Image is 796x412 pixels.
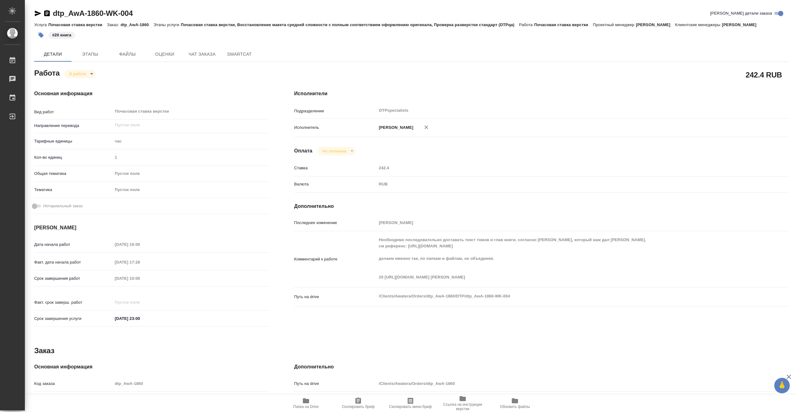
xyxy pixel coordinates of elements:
input: Пустое поле [114,121,255,129]
p: Валюта [294,181,377,187]
p: Почасовая ставка верстки [534,22,593,27]
p: Вид работ [34,109,113,115]
span: Файлы [113,50,142,58]
div: Пустое поле [113,168,269,179]
p: Почасовая ставка верстки [48,22,107,27]
div: Пустое поле [115,187,262,193]
a: dtp_AwA-1860-WK-004 [53,9,133,17]
p: Ставка [294,165,377,171]
p: Почасовая ставка верстки, Восстановление макета средней сложности с полным соответствием оформлен... [181,22,519,27]
p: Комментарий к работе [294,256,377,262]
h2: 242.4 RUB [746,69,782,80]
div: RUB [377,179,748,190]
h2: Заказ [34,346,54,356]
h4: [PERSON_NAME] [34,224,269,232]
p: Последнее изменение [294,220,377,226]
p: Исполнитель [294,124,377,131]
button: Добавить тэг [34,28,48,42]
input: Пустое поле [377,218,748,227]
button: 🙏 [774,378,790,393]
button: В работе [67,71,88,77]
p: Подразделение [294,108,377,114]
p: Работа [519,22,534,27]
button: Не оплачена [321,148,348,154]
p: Путь на drive [294,294,377,300]
p: [PERSON_NAME] [722,22,761,27]
p: #20 книга [52,32,71,38]
h4: Дополнительно [294,363,789,371]
input: Пустое поле [377,379,748,388]
span: Папка на Drive [293,405,319,409]
p: Общая тематика [34,171,113,177]
p: Факт. дата начала работ [34,259,113,265]
span: Детали [38,50,68,58]
input: Пустое поле [113,379,269,388]
input: Пустое поле [113,298,167,307]
p: Клиентские менеджеры [675,22,722,27]
h4: Основная информация [34,90,269,97]
span: [PERSON_NAME] детали заказа [710,10,772,16]
p: Заказ: [107,22,120,27]
span: 🙏 [777,379,787,392]
span: Скопировать бриф [342,405,374,409]
h4: Дополнительно [294,203,789,210]
p: Факт. срок заверш. работ [34,299,113,306]
textarea: Необходимо последовательно доставать текст томов и глав книги. согласно [PERSON_NAME], который на... [377,235,748,283]
p: Проектный менеджер [593,22,636,27]
p: Путь на drive [294,381,377,387]
span: SmartCat [224,50,254,58]
h2: Работа [34,67,60,78]
p: dtp_AwA-1860 [121,22,154,27]
button: Скопировать ссылку [43,10,51,17]
span: Этапы [75,50,105,58]
p: Тематика [34,187,113,193]
p: Направление перевода [34,123,113,129]
h4: Исполнители [294,90,789,97]
div: В работе [64,70,95,78]
span: Ссылка на инструкции верстки [440,402,485,411]
span: Чат заказа [187,50,217,58]
p: Срок завершения работ [34,275,113,282]
span: Нотариальный заказ [43,203,83,209]
p: Кол-во единиц [34,154,113,161]
span: Оценки [150,50,180,58]
div: час [113,136,269,147]
button: Удалить исполнителя [419,120,433,134]
p: Услуга [34,22,48,27]
p: Код заказа [34,381,113,387]
h4: Оплата [294,147,312,155]
h4: Основная информация [34,363,269,371]
button: Скопировать мини-бриф [384,395,437,412]
input: ✎ Введи что-нибудь [113,314,167,323]
span: 20 книга [48,32,76,37]
p: Дата начала работ [34,241,113,248]
input: Пустое поле [113,258,167,267]
span: Обновить файлы [500,405,530,409]
div: В работе [317,147,356,155]
span: Скопировать мини-бриф [389,405,432,409]
button: Скопировать бриф [332,395,384,412]
p: Тарифные единицы [34,138,113,144]
p: [PERSON_NAME] [636,22,675,27]
div: Пустое поле [115,171,262,177]
input: Пустое поле [377,163,748,172]
p: Срок завершения услуги [34,316,113,322]
button: Обновить файлы [489,395,541,412]
button: Ссылка на инструкции верстки [437,395,489,412]
button: Скопировать ссылку для ЯМессенджера [34,10,42,17]
input: Пустое поле [113,240,167,249]
p: Этапы услуги [154,22,181,27]
div: Пустое поле [113,185,269,195]
input: Пустое поле [113,274,167,283]
p: [PERSON_NAME] [377,124,413,131]
input: Пустое поле [113,153,269,162]
textarea: /Clients/Awatera/Orders/dtp_AwA-1860/DTP/dtp_AwA-1860-WK-004 [377,291,748,302]
button: Папка на Drive [280,395,332,412]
